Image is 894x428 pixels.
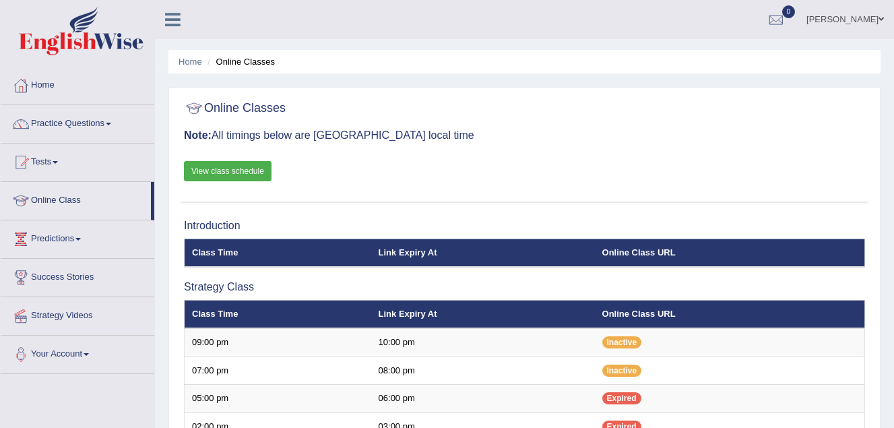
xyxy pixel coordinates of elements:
b: Note: [184,129,212,141]
h2: Online Classes [184,98,286,119]
th: Link Expiry At [371,300,595,328]
a: Your Account [1,336,154,369]
th: Link Expiry At [371,239,595,267]
h3: Strategy Class [184,281,865,293]
a: Home [179,57,202,67]
td: 07:00 pm [185,357,371,385]
span: Expired [602,392,641,404]
td: 05:00 pm [185,385,371,413]
td: 10:00 pm [371,328,595,357]
a: Success Stories [1,259,154,293]
a: View class schedule [184,161,272,181]
td: 08:00 pm [371,357,595,385]
h3: All timings below are [GEOGRAPHIC_DATA] local time [184,129,865,142]
a: Online Class [1,182,151,216]
a: Strategy Videos [1,297,154,331]
a: Tests [1,144,154,177]
td: 09:00 pm [185,328,371,357]
a: Practice Questions [1,105,154,139]
li: Online Classes [204,55,275,68]
th: Class Time [185,239,371,267]
a: Predictions [1,220,154,254]
span: 0 [782,5,796,18]
th: Online Class URL [595,300,865,328]
td: 06:00 pm [371,385,595,413]
th: Online Class URL [595,239,865,267]
span: Inactive [602,336,642,348]
a: Home [1,67,154,100]
span: Inactive [602,365,642,377]
th: Class Time [185,300,371,328]
h3: Introduction [184,220,865,232]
